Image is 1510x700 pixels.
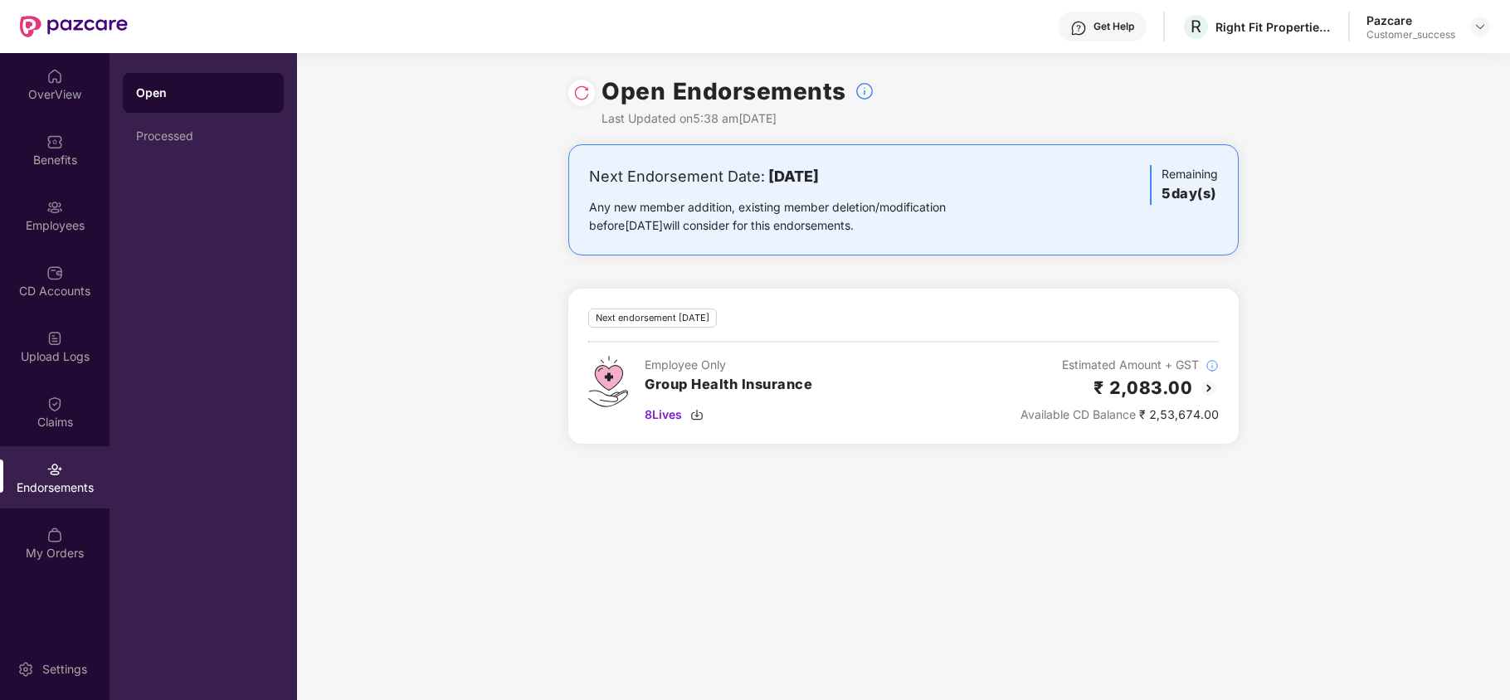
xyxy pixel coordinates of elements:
[1191,17,1201,36] span: R
[602,73,846,109] h1: Open Endorsements
[1473,20,1487,33] img: svg+xml;base64,PHN2ZyBpZD0iRHJvcGRvd24tMzJ4MzIiIHhtbG5zPSJodHRwOi8vd3d3LnczLm9yZy8yMDAwL3N2ZyIgd2...
[17,661,34,678] img: svg+xml;base64,PHN2ZyBpZD0iU2V0dGluZy0yMHgyMCIgeG1sbnM9Imh0dHA6Ly93d3cudzMub3JnLzIwMDAvc3ZnIiB3aW...
[20,16,128,37] img: New Pazcare Logo
[645,374,812,396] h3: Group Health Insurance
[1199,378,1219,398] img: svg+xml;base64,PHN2ZyBpZD0iQmFjay0yMHgyMCIgeG1sbnM9Imh0dHA6Ly93d3cudzMub3JnLzIwMDAvc3ZnIiB3aWR0aD...
[46,330,63,347] img: svg+xml;base64,PHN2ZyBpZD0iVXBsb2FkX0xvZ3MiIGRhdGEtbmFtZT0iVXBsb2FkIExvZ3MiIHhtbG5zPSJodHRwOi8vd3...
[1020,407,1136,421] span: Available CD Balance
[690,408,704,421] img: svg+xml;base64,PHN2ZyBpZD0iRG93bmxvYWQtMzJ4MzIiIHhtbG5zPSJodHRwOi8vd3d3LnczLm9yZy8yMDAwL3N2ZyIgd2...
[589,165,998,188] div: Next Endorsement Date:
[1020,356,1219,374] div: Estimated Amount + GST
[602,109,874,128] div: Last Updated on 5:38 am[DATE]
[1366,28,1455,41] div: Customer_success
[588,356,628,407] img: svg+xml;base64,PHN2ZyB4bWxucz0iaHR0cDovL3d3dy53My5vcmcvMjAwMC9zdmciIHdpZHRoPSI0Ny43MTQiIGhlaWdodD...
[1020,406,1219,424] div: ₹ 2,53,674.00
[1070,20,1087,36] img: svg+xml;base64,PHN2ZyBpZD0iSGVscC0zMngzMiIgeG1sbnM9Imh0dHA6Ly93d3cudzMub3JnLzIwMDAvc3ZnIiB3aWR0aD...
[136,129,270,143] div: Processed
[46,265,63,281] img: svg+xml;base64,PHN2ZyBpZD0iQ0RfQWNjb3VudHMiIGRhdGEtbmFtZT0iQ0QgQWNjb3VudHMiIHhtbG5zPSJodHRwOi8vd3...
[573,85,590,101] img: svg+xml;base64,PHN2ZyBpZD0iUmVsb2FkLTMyeDMyIiB4bWxucz0iaHR0cDovL3d3dy53My5vcmcvMjAwMC9zdmciIHdpZH...
[37,661,92,678] div: Settings
[588,309,717,328] div: Next endorsement [DATE]
[855,81,874,101] img: svg+xml;base64,PHN2ZyBpZD0iSW5mb18tXzMyeDMyIiBkYXRhLW5hbWU9IkluZm8gLSAzMngzMiIgeG1sbnM9Imh0dHA6Ly...
[46,68,63,85] img: svg+xml;base64,PHN2ZyBpZD0iSG9tZSIgeG1sbnM9Imh0dHA6Ly93d3cudzMub3JnLzIwMDAvc3ZnIiB3aWR0aD0iMjAiIG...
[645,356,812,374] div: Employee Only
[1366,12,1455,28] div: Pazcare
[46,199,63,216] img: svg+xml;base64,PHN2ZyBpZD0iRW1wbG95ZWVzIiB4bWxucz0iaHR0cDovL3d3dy53My5vcmcvMjAwMC9zdmciIHdpZHRoPS...
[645,406,682,424] span: 8 Lives
[46,134,63,150] img: svg+xml;base64,PHN2ZyBpZD0iQmVuZWZpdHMiIHhtbG5zPSJodHRwOi8vd3d3LnczLm9yZy8yMDAwL3N2ZyIgd2lkdGg9Ij...
[1215,19,1332,35] div: Right Fit Properties LLP
[136,85,270,101] div: Open
[1150,165,1218,205] div: Remaining
[1162,183,1218,205] h3: 5 day(s)
[1206,359,1219,372] img: svg+xml;base64,PHN2ZyBpZD0iSW5mb18tXzMyeDMyIiBkYXRhLW5hbWU9IkluZm8gLSAzMngzMiIgeG1sbnM9Imh0dHA6Ly...
[46,461,63,478] img: svg+xml;base64,PHN2ZyBpZD0iRW5kb3JzZW1lbnRzIiB4bWxucz0iaHR0cDovL3d3dy53My5vcmcvMjAwMC9zdmciIHdpZH...
[589,198,998,235] div: Any new member addition, existing member deletion/modification before [DATE] will consider for th...
[768,168,819,185] b: [DATE]
[1094,374,1192,401] h2: ₹ 2,083.00
[1094,20,1134,33] div: Get Help
[46,396,63,412] img: svg+xml;base64,PHN2ZyBpZD0iQ2xhaW0iIHhtbG5zPSJodHRwOi8vd3d3LnczLm9yZy8yMDAwL3N2ZyIgd2lkdGg9IjIwIi...
[46,527,63,543] img: svg+xml;base64,PHN2ZyBpZD0iTXlfT3JkZXJzIiBkYXRhLW5hbWU9Ik15IE9yZGVycyIgeG1sbnM9Imh0dHA6Ly93d3cudz...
